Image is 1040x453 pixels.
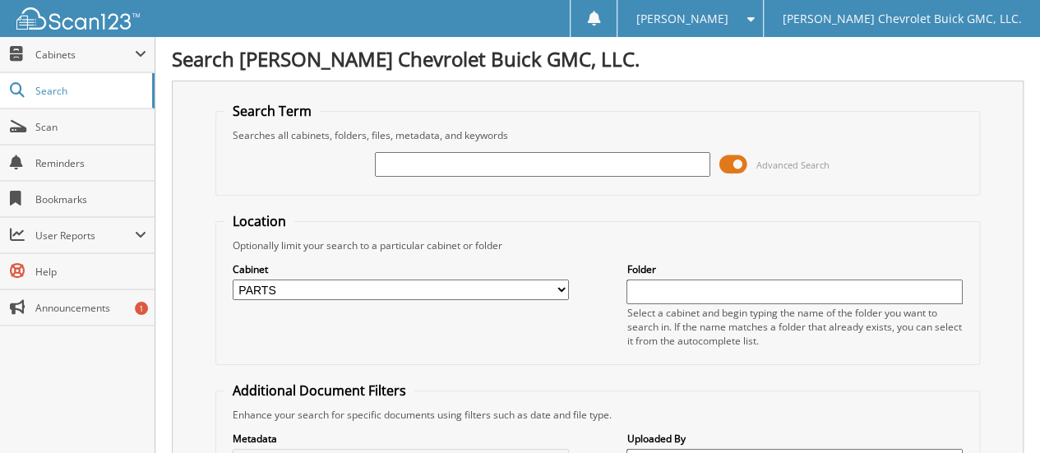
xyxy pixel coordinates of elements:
span: Reminders [35,156,146,170]
div: Enhance your search for specific documents using filters such as date and file type. [224,408,971,422]
span: Scan [35,120,146,134]
div: Optionally limit your search to a particular cabinet or folder [224,238,971,252]
legend: Location [224,212,294,230]
label: Uploaded By [626,432,963,446]
div: 1 [135,302,148,315]
span: [PERSON_NAME] Chevrolet Buick GMC, LLC. [782,14,1021,24]
legend: Additional Document Filters [224,381,414,400]
span: Cabinets [35,48,135,62]
img: scan123-logo-white.svg [16,7,140,30]
h1: Search [PERSON_NAME] Chevrolet Buick GMC, LLC. [172,45,1024,72]
label: Metadata [233,432,569,446]
span: [PERSON_NAME] [636,14,728,24]
label: Folder [626,262,963,276]
span: Bookmarks [35,192,146,206]
legend: Search Term [224,102,320,120]
span: Help [35,265,146,279]
span: Search [35,84,144,98]
div: Select a cabinet and begin typing the name of the folder you want to search in. If the name match... [626,306,963,348]
div: Searches all cabinets, folders, files, metadata, and keywords [224,128,971,142]
label: Cabinet [233,262,569,276]
span: Advanced Search [756,159,829,171]
span: Announcements [35,301,146,315]
span: User Reports [35,229,135,243]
